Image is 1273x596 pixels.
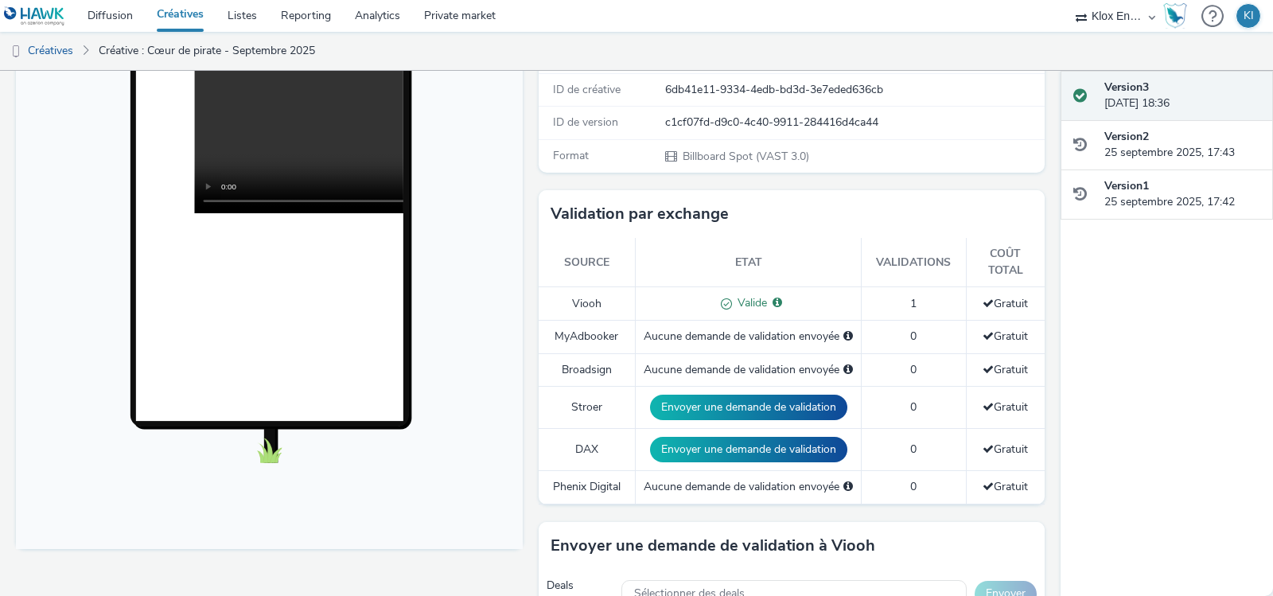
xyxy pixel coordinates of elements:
[843,329,853,345] div: Sélectionnez un deal ci-dessous et cliquez sur Envoyer pour envoyer une demande de validation à M...
[4,6,65,26] img: undefined Logo
[966,238,1045,286] th: Coût total
[1104,80,1149,95] strong: Version 3
[1104,129,1260,162] div: 25 septembre 2025, 17:43
[1104,80,1260,112] div: [DATE] 18:36
[843,362,853,378] div: Sélectionnez un deal ci-dessous et cliquez sur Envoyer pour envoyer une demande de validation à B...
[983,479,1028,494] span: Gratuit
[553,82,621,97] span: ID de créative
[1163,3,1187,29] img: Hawk Academy
[539,387,636,429] td: Stroer
[983,362,1028,377] span: Gratuit
[681,149,809,164] span: Billboard Spot (VAST 3.0)
[553,148,589,163] span: Format
[1244,4,1254,28] div: KI
[539,287,636,321] td: Viooh
[910,296,917,311] span: 1
[650,437,847,462] button: Envoyer une demande de validation
[983,329,1028,344] span: Gratuit
[983,442,1028,457] span: Gratuit
[539,429,636,471] td: DAX
[91,32,323,70] a: Créative : Cœur de pirate - Septembre 2025
[644,479,853,495] div: Aucune demande de validation envoyée
[8,44,24,60] img: dooh
[665,115,1044,130] div: c1cf07fd-d9c0-4c40-9911-284416d4ca44
[910,442,917,457] span: 0
[551,534,875,558] h3: Envoyer une demande de validation à Viooh
[644,362,853,378] div: Aucune demande de validation envoyée
[983,399,1028,415] span: Gratuit
[910,362,917,377] span: 0
[843,479,853,495] div: Sélectionnez un deal ci-dessous et cliquez sur Envoyer pour envoyer une demande de validation à P...
[983,296,1028,311] span: Gratuit
[551,202,729,226] h3: Validation par exchange
[910,329,917,344] span: 0
[539,321,636,353] td: MyAdbooker
[665,82,1044,98] div: 6db41e11-9334-4edb-bd3d-3e7eded636cb
[732,295,767,310] span: Valide
[553,115,618,130] span: ID de version
[539,238,636,286] th: Source
[862,238,966,286] th: Validations
[910,479,917,494] span: 0
[539,471,636,504] td: Phenix Digital
[1104,129,1149,144] strong: Version 2
[1104,178,1260,211] div: 25 septembre 2025, 17:42
[910,399,917,415] span: 0
[1163,3,1193,29] a: Hawk Academy
[1104,178,1149,193] strong: Version 1
[636,238,862,286] th: Etat
[650,395,847,420] button: Envoyer une demande de validation
[539,353,636,386] td: Broadsign
[644,329,853,345] div: Aucune demande de validation envoyée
